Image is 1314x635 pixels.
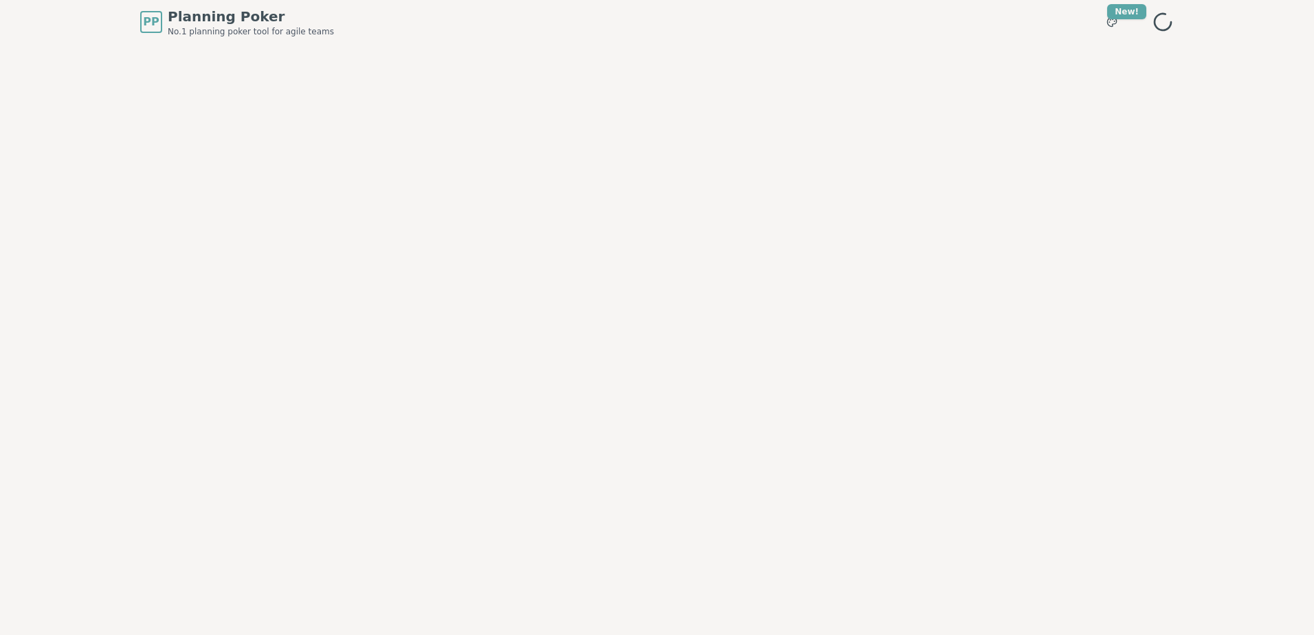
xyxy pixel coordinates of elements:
span: Planning Poker [168,7,334,26]
div: New! [1107,4,1146,19]
button: New! [1100,10,1124,34]
span: No.1 planning poker tool for agile teams [168,26,334,37]
a: PPPlanning PokerNo.1 planning poker tool for agile teams [140,7,334,37]
span: PP [143,14,159,30]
